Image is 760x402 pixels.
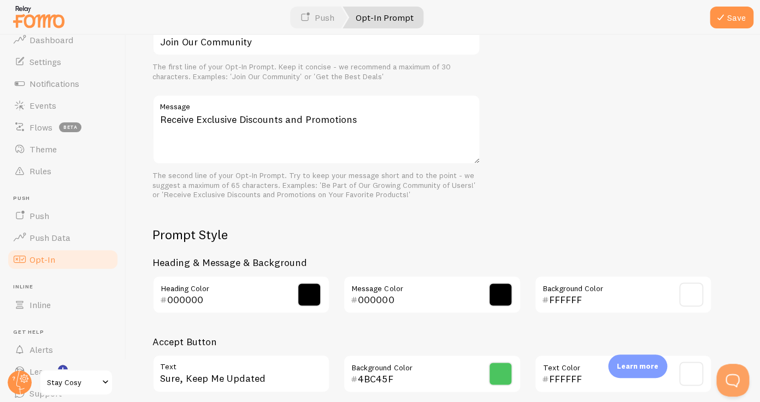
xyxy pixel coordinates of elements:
span: Inline [30,299,51,310]
span: Stay Cosy [47,376,99,389]
span: Push [13,195,119,202]
span: Push [30,210,49,221]
a: Stay Cosy [39,369,113,395]
label: Text [152,354,330,373]
a: Theme [7,138,119,160]
label: Message [152,94,480,113]
img: fomo-relay-logo-orange.svg [11,3,66,31]
div: The first line of your Opt-In Prompt. Keep it concise - we recommend a maximum of 30 characters. ... [152,62,480,81]
span: Rules [30,165,51,176]
span: Theme [30,144,57,155]
a: Learn [7,360,119,382]
span: Inline [13,283,119,291]
a: Inline [7,294,119,316]
span: Opt-In [30,254,55,265]
a: Dashboard [7,29,119,51]
a: Opt-In [7,249,119,270]
p: Learn more [617,361,658,371]
svg: <p>Watch New Feature Tutorials!</p> [58,365,68,375]
a: Flows beta [7,116,119,138]
span: beta [59,122,81,132]
span: Push Data [30,232,70,243]
div: Learn more [608,354,667,378]
div: The second line of your Opt-In Prompt. Try to keep your message short and to the point - we sugge... [152,171,480,200]
a: Events [7,94,119,116]
span: Dashboard [30,34,73,45]
a: Push [7,205,119,227]
a: Alerts [7,339,119,360]
span: Alerts [30,344,53,355]
span: Events [30,100,56,111]
span: Settings [30,56,61,67]
h2: Prompt Style [152,226,712,243]
span: Notifications [30,78,79,89]
a: Push Data [7,227,119,249]
span: Flows [30,122,52,133]
iframe: Help Scout Beacon - Open [716,364,749,397]
a: Notifications [7,73,119,94]
h3: Accept Button [152,335,712,348]
span: Get Help [13,329,119,336]
span: Learn [30,366,52,377]
a: Rules [7,160,119,182]
a: Settings [7,51,119,73]
h3: Heading & Message & Background [152,256,712,269]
